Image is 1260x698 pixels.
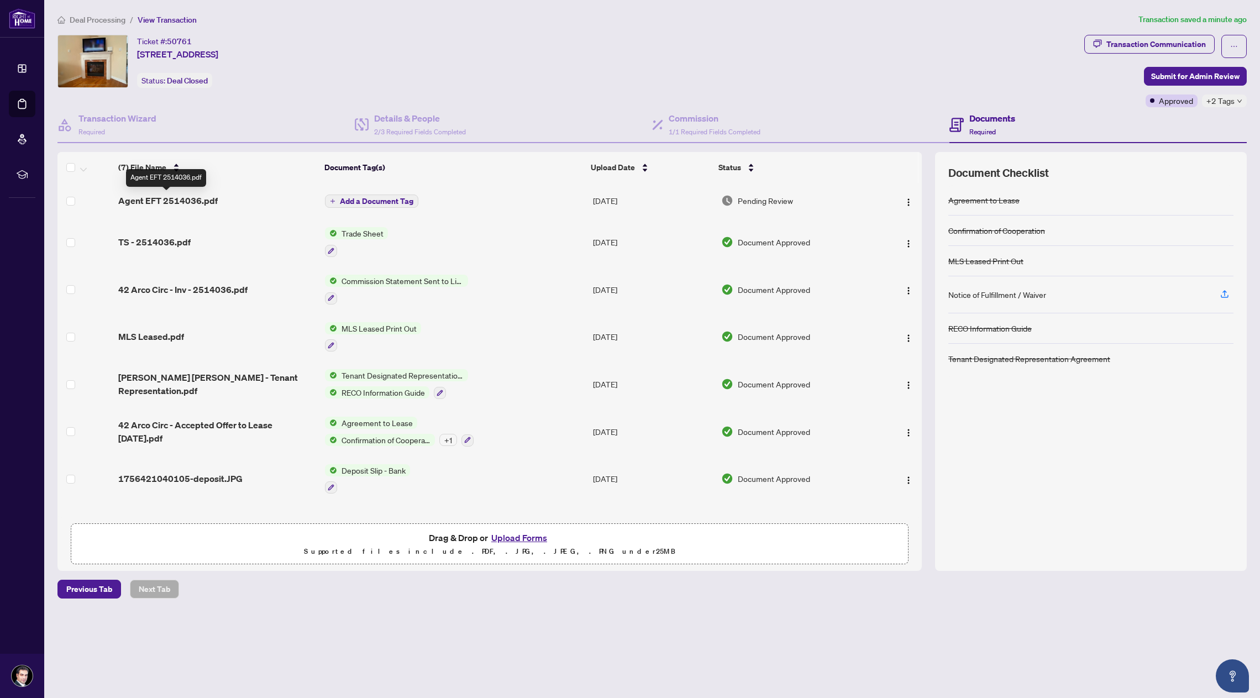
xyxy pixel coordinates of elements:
[325,386,337,398] img: Status Icon
[900,375,917,393] button: Logo
[904,476,913,485] img: Logo
[589,218,716,266] td: [DATE]
[325,464,410,494] button: Status IconDeposit Slip - Bank
[738,473,810,485] span: Document Approved
[325,195,418,208] button: Add a Document Tag
[330,198,335,204] span: plus
[118,418,316,445] span: 42 Arco Circ - Accepted Offer to Lease [DATE].pdf
[340,197,413,205] span: Add a Document Tag
[1084,35,1215,54] button: Transaction Communication
[904,381,913,390] img: Logo
[126,169,206,187] div: Agent EFT 2514036.pdf
[900,328,917,345] button: Logo
[325,322,421,352] button: Status IconMLS Leased Print Out
[721,236,733,248] img: Document Status
[337,386,429,398] span: RECO Information Guide
[721,330,733,343] img: Document Status
[948,165,1049,181] span: Document Checklist
[738,378,810,390] span: Document Approved
[78,112,156,125] h4: Transaction Wizard
[948,322,1032,334] div: RECO Information Guide
[58,35,128,87] img: IMG-N12341258_1.jpg
[337,464,410,476] span: Deposit Slip - Bank
[586,152,714,183] th: Upload Date
[721,426,733,438] img: Document Status
[589,408,716,455] td: [DATE]
[900,192,917,209] button: Logo
[325,275,337,287] img: Status Icon
[374,128,466,136] span: 2/3 Required Fields Completed
[1159,95,1193,107] span: Approved
[738,284,810,296] span: Document Approved
[948,353,1110,365] div: Tenant Designated Representation Agreement
[900,470,917,487] button: Logo
[948,255,1023,267] div: MLS Leased Print Out
[66,580,112,598] span: Previous Tab
[138,15,197,25] span: View Transaction
[1206,95,1235,107] span: +2 Tags
[589,266,716,313] td: [DATE]
[57,16,65,24] span: home
[325,464,337,476] img: Status Icon
[738,236,810,248] span: Document Approved
[904,239,913,248] img: Logo
[1138,13,1247,26] article: Transaction saved a minute ago
[118,194,218,207] span: Agent EFT 2514036.pdf
[337,322,421,334] span: MLS Leased Print Out
[325,434,337,446] img: Status Icon
[325,417,337,429] img: Status Icon
[78,545,901,558] p: Supported files include .PDF, .JPG, .JPEG, .PNG under 25 MB
[669,128,760,136] span: 1/1 Required Fields Completed
[137,48,218,61] span: [STREET_ADDRESS]
[337,275,468,287] span: Commission Statement Sent to Listing Brokerage
[969,128,996,136] span: Required
[325,369,468,399] button: Status IconTenant Designated Representation AgreementStatus IconRECO Information Guide
[167,76,208,86] span: Deal Closed
[118,161,166,174] span: (7) File Name
[1216,659,1249,692] button: Open asap
[904,286,913,295] img: Logo
[948,224,1045,237] div: Confirmation of Cooperation
[718,161,741,174] span: Status
[337,227,388,239] span: Trade Sheet
[12,665,33,686] img: Profile Icon
[130,13,133,26] li: /
[969,112,1015,125] h4: Documents
[1144,67,1247,86] button: Submit for Admin Review
[738,330,810,343] span: Document Approved
[714,152,873,183] th: Status
[900,281,917,298] button: Logo
[130,580,179,599] button: Next Tab
[118,330,184,343] span: MLS Leased.pdf
[721,195,733,207] img: Document Status
[337,417,417,429] span: Agreement to Lease
[325,275,468,305] button: Status IconCommission Statement Sent to Listing Brokerage
[78,128,105,136] span: Required
[118,283,248,296] span: 42 Arco Circ - Inv - 2514036.pdf
[439,434,457,446] div: + 1
[337,434,435,446] span: Confirmation of Cooperation
[118,235,191,249] span: TS - 2514036.pdf
[589,360,716,408] td: [DATE]
[374,112,466,125] h4: Details & People
[591,161,635,174] span: Upload Date
[904,428,913,437] img: Logo
[320,152,587,183] th: Document Tag(s)
[721,284,733,296] img: Document Status
[948,288,1046,301] div: Notice of Fulfillment / Waiver
[118,371,316,397] span: [PERSON_NAME] [PERSON_NAME] - Tenant Representation.pdf
[1106,35,1206,53] div: Transaction Communication
[137,73,212,88] div: Status:
[325,369,337,381] img: Status Icon
[167,36,192,46] span: 50761
[325,417,474,447] button: Status IconAgreement to LeaseStatus IconConfirmation of Cooperation+1
[721,473,733,485] img: Document Status
[1230,43,1238,50] span: ellipsis
[57,580,121,599] button: Previous Tab
[325,227,337,239] img: Status Icon
[669,112,760,125] h4: Commission
[738,195,793,207] span: Pending Review
[589,455,716,503] td: [DATE]
[114,152,320,183] th: (7) File Name
[9,8,35,29] img: logo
